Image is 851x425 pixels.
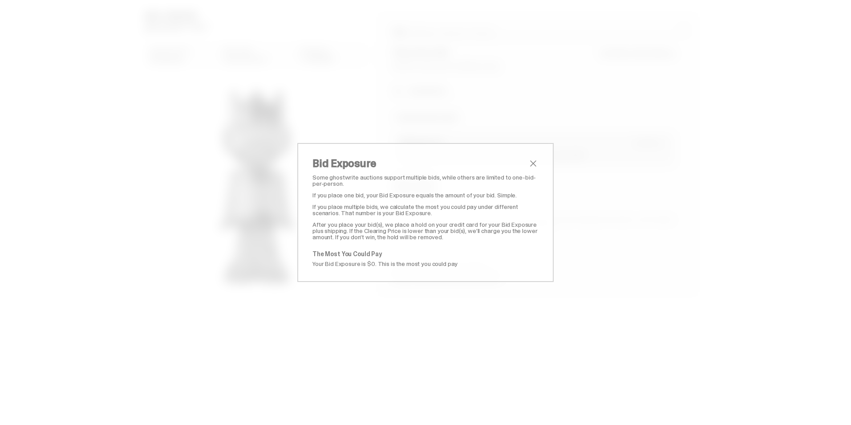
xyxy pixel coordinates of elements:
p: If you place one bid, your Bid Exposure equals the amount of your bid. Simple. [312,192,539,198]
p: If you place multiple bids, we calculate the most you could pay under different scenarios. That n... [312,204,539,216]
p: Your Bid Exposure is $0. This is the most you could pay [312,261,539,267]
p: After you place your bid(s), we place a hold on your credit card for your Bid Exposure plus shipp... [312,221,539,240]
h2: Bid Exposure [312,158,528,169]
p: Some ghostwrite auctions support multiple bids, while others are limited to one-bid-per-person. [312,174,539,187]
p: The Most You Could Pay [312,251,539,257]
button: close [528,158,539,169]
